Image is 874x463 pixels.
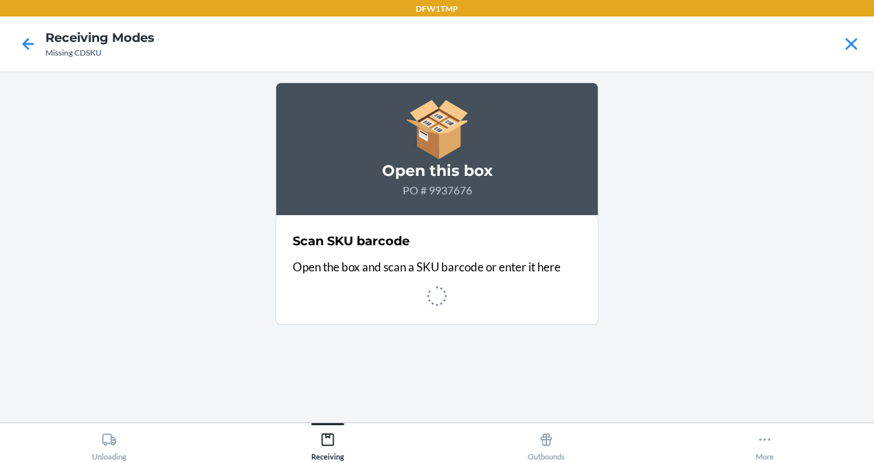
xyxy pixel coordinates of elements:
button: Receiving [218,423,437,461]
h2: Scan SKU barcode [293,232,410,250]
div: Unloading [92,427,126,461]
div: Missing CDSKU [45,47,155,59]
div: Receiving [311,427,344,461]
div: Outbounds [528,427,565,461]
p: PO # 9937676 [293,182,581,199]
p: DFW1TMP [416,3,458,15]
h4: Receiving Modes [45,29,155,47]
div: More [756,427,774,461]
button: More [655,423,874,461]
button: Outbounds [437,423,655,461]
p: Open the box and scan a SKU barcode or enter it here [293,258,581,276]
h3: Open this box [293,160,581,182]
